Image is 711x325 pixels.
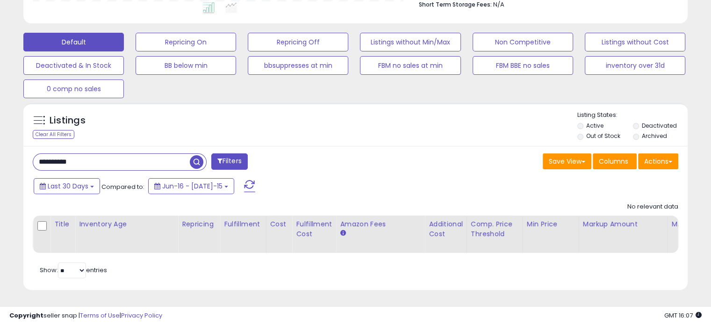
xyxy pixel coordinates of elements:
[672,219,688,229] div: MAP
[638,153,678,169] button: Actions
[473,56,573,75] button: FBM BBE no sales
[429,219,463,239] div: Additional Cost
[641,132,667,140] label: Archived
[586,132,620,140] label: Out of Stock
[527,219,575,229] div: Min Price
[471,219,519,239] div: Comp. Price Threshold
[248,33,348,51] button: Repricing Off
[136,56,236,75] button: BB below min
[360,33,460,51] button: Listings without Min/Max
[627,202,678,211] div: No relevant data
[121,311,162,320] a: Privacy Policy
[543,153,591,169] button: Save View
[248,56,348,75] button: bbsuppresses at min
[419,0,492,8] b: Short Term Storage Fees:
[211,153,248,170] button: Filters
[270,219,288,229] div: Cost
[585,56,685,75] button: inventory over 31d
[80,311,120,320] a: Terms of Use
[473,33,573,51] button: Non Competitive
[585,33,685,51] button: Listings without Cost
[593,153,637,169] button: Columns
[641,122,676,130] label: Deactivated
[23,33,124,51] button: Default
[9,311,162,320] div: seller snap | |
[79,219,174,229] div: Inventory Age
[101,182,144,191] span: Compared to:
[33,130,74,139] div: Clear All Filters
[224,219,262,229] div: Fulfillment
[296,219,332,239] div: Fulfillment Cost
[340,219,421,229] div: Amazon Fees
[583,219,664,229] div: Markup Amount
[148,178,234,194] button: Jun-16 - [DATE]-15
[9,311,43,320] strong: Copyright
[40,266,107,274] span: Show: entries
[23,56,124,75] button: Deactivated & In Stock
[136,33,236,51] button: Repricing On
[54,219,71,229] div: Title
[23,79,124,98] button: 0 comp no sales
[586,122,603,130] label: Active
[599,157,628,166] span: Columns
[162,181,223,191] span: Jun-16 - [DATE]-15
[664,311,702,320] span: 2025-08-15 16:07 GMT
[182,219,216,229] div: Repricing
[360,56,460,75] button: FBM no sales at min
[48,181,88,191] span: Last 30 Days
[577,111,688,120] p: Listing States:
[50,114,86,127] h5: Listings
[34,178,100,194] button: Last 30 Days
[340,229,345,238] small: Amazon Fees.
